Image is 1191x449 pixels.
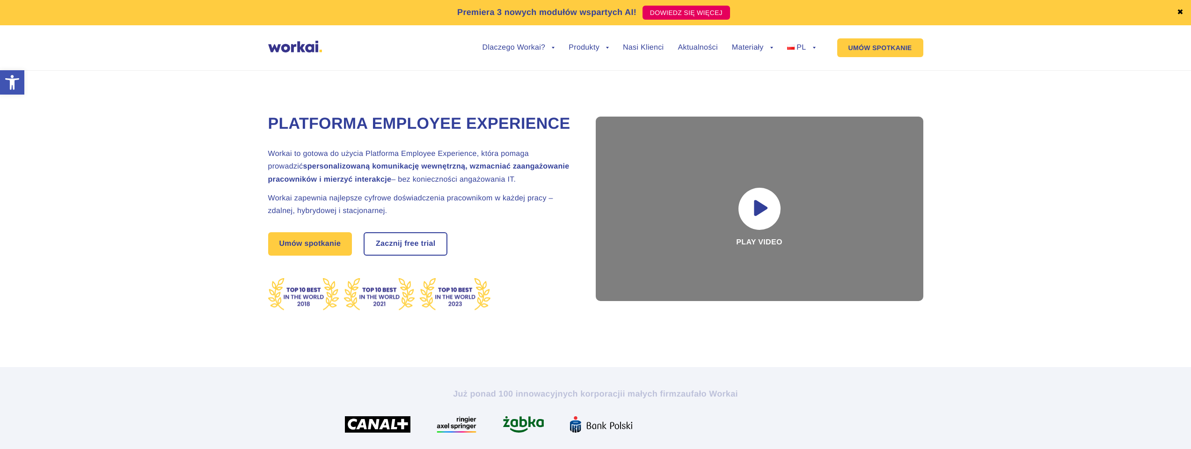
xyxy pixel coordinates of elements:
[678,44,717,52] a: Aktualności
[732,44,773,52] a: Materiały
[837,38,923,57] a: UMÓW SPOTKANIE
[796,44,806,52] span: PL
[1177,9,1184,16] a: ✖
[336,388,855,399] h2: Już ponad 100 innowacyjnych korporacji zaufało Workai
[623,44,664,52] a: Nasi Klienci
[596,117,923,301] div: Play video
[268,232,352,256] a: Umów spotkanie
[268,192,572,217] h2: Workai zapewnia najlepsze cyfrowe doświadczenia pracownikom w każdej pracy – zdalnej, hybrydowej ...
[268,113,572,135] h1: Platforma Employee Experience
[457,6,636,19] p: Premiera 3 nowych modułów wspartych AI!
[268,147,572,186] h2: Workai to gotowa do użycia Platforma Employee Experience, która pomaga prowadzić – bez koniecznoś...
[643,6,730,20] a: DOWIEDZ SIĘ WIĘCEJ
[569,44,609,52] a: Produkty
[365,233,447,255] a: Zacznij free trial
[622,389,676,398] i: i małych firm
[268,162,570,183] strong: spersonalizowaną komunikację wewnętrzną, wzmacniać zaangażowanie pracowników i mierzyć interakcje
[482,44,555,52] a: Dlaczego Workai?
